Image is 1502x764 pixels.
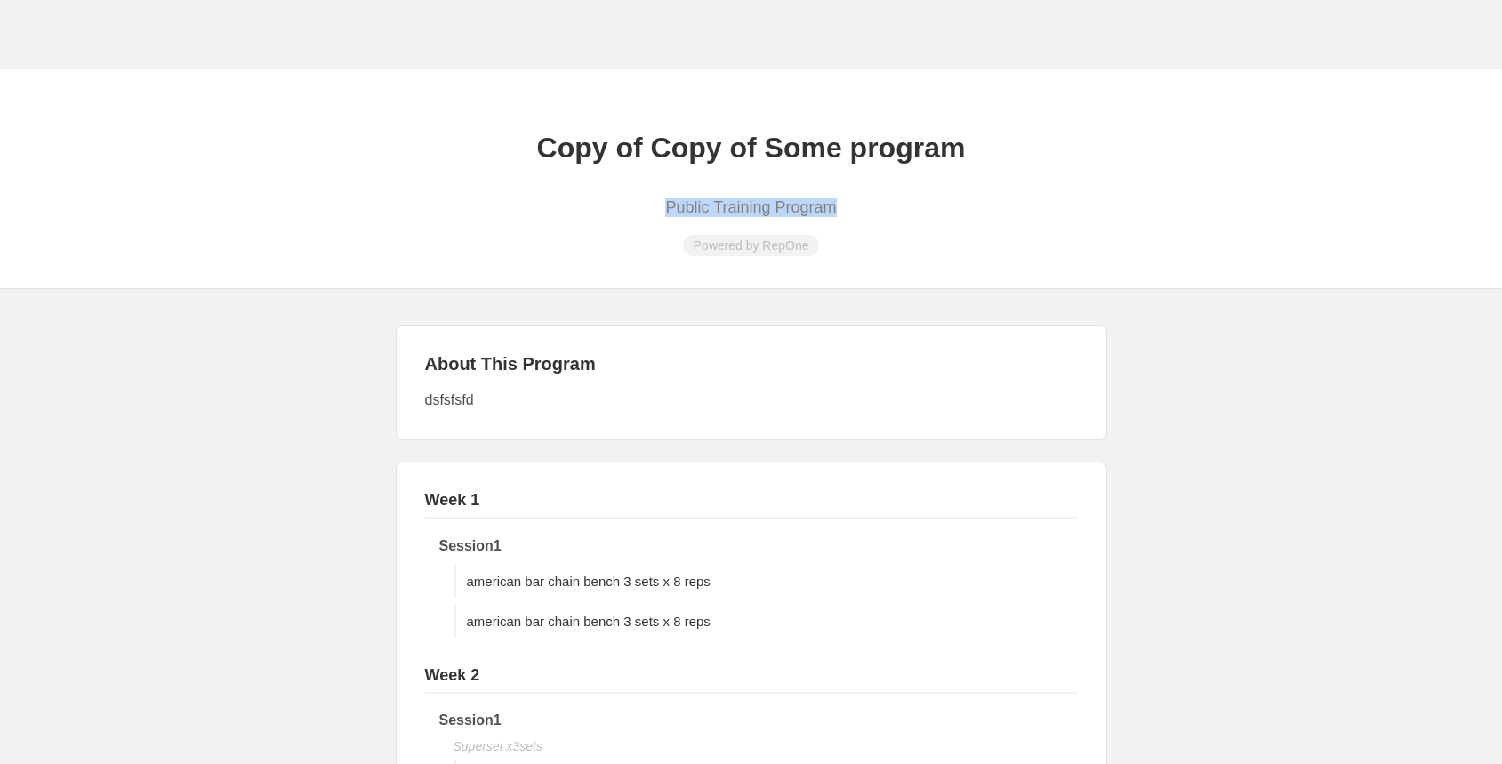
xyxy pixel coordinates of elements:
h3: Week 2 [425,666,1078,694]
h1: Copy of Copy of Some program [18,105,1484,191]
span: Powered by RepOne [683,235,820,256]
span: american bar chain bench 3 sets x 8 reps [467,574,711,589]
h3: Week 1 [425,491,1078,519]
h2: About This Program [425,354,1078,374]
p: dsfsfsfd [425,389,1078,412]
span: american bar chain bench 3 sets x 8 reps [467,614,711,629]
div: Superset x 3 sets [454,739,1078,753]
iframe: Chat Widget [1182,558,1502,764]
h4: Session 1 [439,538,1078,554]
h4: Session 1 [439,712,1078,728]
p: Public Training Program [18,198,1484,217]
